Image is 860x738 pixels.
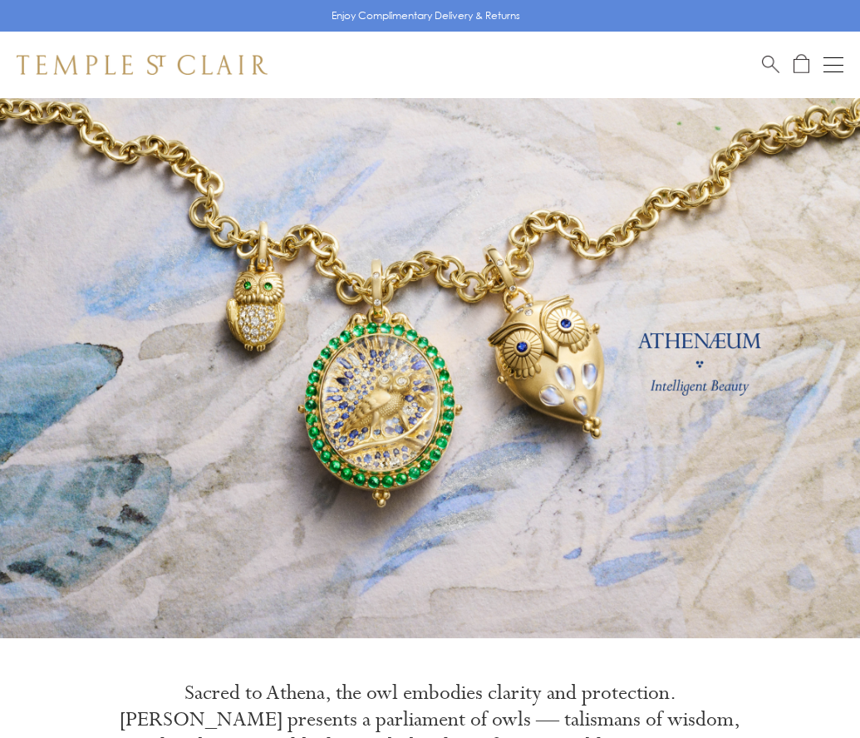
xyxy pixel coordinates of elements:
a: Open Shopping Bag [794,54,809,75]
a: Search [762,54,779,75]
button: Open navigation [823,55,843,75]
img: Temple St. Clair [17,55,268,75]
p: Enjoy Complimentary Delivery & Returns [332,7,520,24]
